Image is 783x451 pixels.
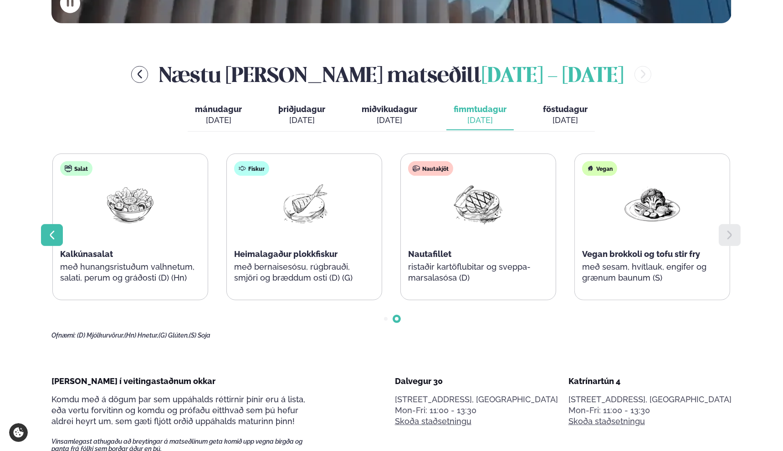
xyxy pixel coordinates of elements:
[568,416,645,427] a: Skoða staðsetningu
[384,317,388,321] span: Go to slide 1
[278,104,325,114] span: þriðjudagur
[51,332,76,339] span: Ofnæmi:
[568,394,732,405] p: [STREET_ADDRESS], [GEOGRAPHIC_DATA]
[60,161,92,176] div: Salat
[568,405,732,416] div: Mon-Fri: 11:00 - 13:30
[587,165,594,172] img: Vegan.svg
[234,249,338,259] span: Heimalagaður plokkfiskur
[271,100,333,130] button: þriðjudagur [DATE]
[582,161,617,176] div: Vegan
[543,115,588,126] div: [DATE]
[408,261,548,283] p: ristaðir kartöflubitar og sveppa- marsalasósa (D)
[278,115,325,126] div: [DATE]
[454,104,507,114] span: fimmtudagur
[131,66,148,83] button: menu-btn-left
[582,249,700,259] span: Vegan brokkoli og tofu stir fry
[188,100,249,130] button: mánudagur [DATE]
[60,249,113,259] span: Kalkúnasalat
[234,161,269,176] div: Fiskur
[635,66,651,83] button: menu-btn-right
[9,423,28,442] a: Cookie settings
[275,183,333,225] img: Fish.png
[395,394,558,405] p: [STREET_ADDRESS], [GEOGRAPHIC_DATA]
[395,376,558,387] div: Dalvegur 30
[195,104,242,114] span: mánudagur
[239,165,246,172] img: fish.svg
[568,376,732,387] div: Katrínartún 4
[189,332,210,339] span: (S) Soja
[354,100,425,130] button: miðvikudagur [DATE]
[395,416,471,427] a: Skoða staðsetningu
[395,405,558,416] div: Mon-Fri: 11:00 - 13:30
[362,104,417,114] span: miðvikudagur
[536,100,595,130] button: föstudagur [DATE]
[543,104,588,114] span: föstudagur
[60,261,200,283] p: með hunangsristuðum valhnetum, salati, perum og gráðosti (D) (Hn)
[408,161,453,176] div: Nautakjöt
[362,115,417,126] div: [DATE]
[449,183,507,225] img: Beef-Meat.png
[446,100,514,130] button: fimmtudagur [DATE]
[51,395,305,426] span: Komdu með á dögum þar sem uppáhalds réttirnir þínir eru á lista, eða vertu forvitinn og komdu og ...
[51,376,215,386] span: [PERSON_NAME] í veitingastaðnum okkar
[582,261,722,283] p: með sesam, hvítlauk, engifer og grænum baunum (S)
[395,317,399,321] span: Go to slide 2
[159,60,624,89] h2: Næstu [PERSON_NAME] matseðill
[481,67,624,87] span: [DATE] - [DATE]
[408,249,451,259] span: Nautafillet
[124,332,159,339] span: (Hn) Hnetur,
[195,115,242,126] div: [DATE]
[65,165,72,172] img: salad.svg
[454,115,507,126] div: [DATE]
[623,183,681,225] img: Vegan.png
[101,183,159,225] img: Salad.png
[413,165,420,172] img: beef.svg
[234,261,374,283] p: með bernaisesósu, rúgbrauði, smjöri og bræddum osti (D) (G)
[77,332,124,339] span: (D) Mjólkurvörur,
[159,332,189,339] span: (G) Glúten,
